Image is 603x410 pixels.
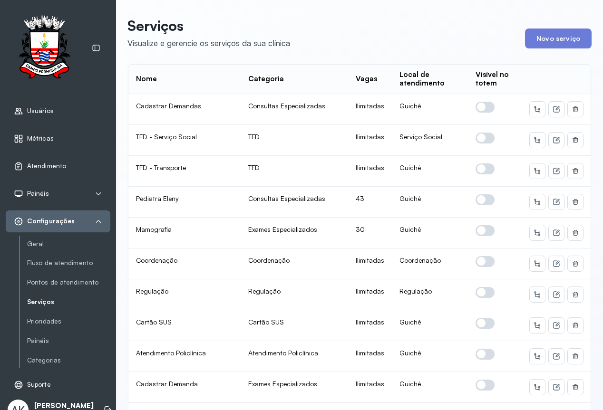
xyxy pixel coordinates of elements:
[248,75,284,84] div: Categoria
[392,279,468,310] td: Regulação
[392,125,468,156] td: Serviço Social
[348,279,392,310] td: Ilimitadas
[348,94,392,125] td: Ilimitadas
[128,125,241,156] td: TFD - Serviço Social
[392,156,468,187] td: Guichê
[128,218,241,248] td: Mamografia
[127,38,290,48] div: Visualize e gerencie os serviços da sua clínica
[27,356,110,364] a: Categorias
[27,107,54,115] span: Usuários
[348,125,392,156] td: Ilimitadas
[27,278,110,286] a: Pontos de atendimento
[27,337,110,345] a: Painéis
[14,134,102,143] a: Métricas
[128,341,241,372] td: Atendimento Policlínica
[248,256,340,265] div: Coordenação
[476,70,515,88] div: Visível no totem
[392,310,468,341] td: Guichê
[136,75,157,84] div: Nome
[128,372,241,403] td: Cadastrar Demanda
[525,29,592,48] button: Novo serviço
[127,17,290,34] p: Serviços
[128,94,241,125] td: Cadastrar Demandas
[248,163,340,172] div: TFD
[27,190,49,198] span: Painéis
[348,187,392,218] td: 43
[348,218,392,248] td: 30
[348,248,392,279] td: Ilimitadas
[392,187,468,218] td: Guichê
[399,70,460,88] div: Local de atendimento
[27,354,110,366] a: Categorias
[27,317,110,325] a: Prioridades
[248,380,340,388] div: Exames Especializados
[392,372,468,403] td: Guichê
[27,162,66,170] span: Atendimento
[392,341,468,372] td: Guichê
[348,156,392,187] td: Ilimitadas
[348,310,392,341] td: Ilimitadas
[27,296,110,308] a: Serviços
[248,102,340,110] div: Consultas Especializadas
[248,225,340,234] div: Exames Especializados
[27,257,110,269] a: Fluxo de atendimento
[10,15,78,81] img: Logotipo do estabelecimento
[128,156,241,187] td: TFD - Transporte
[392,218,468,248] td: Guichê
[356,75,377,84] div: Vagas
[348,372,392,403] td: Ilimitadas
[27,240,110,248] a: Geral
[248,287,340,296] div: Regulação
[248,194,340,203] div: Consultas Especializadas
[27,335,110,347] a: Painéis
[14,162,102,171] a: Atendimento
[14,106,102,116] a: Usuários
[27,277,110,288] a: Pontos de atendimento
[27,217,75,225] span: Configurações
[27,238,110,250] a: Geral
[27,259,110,267] a: Fluxo de atendimento
[248,349,340,357] div: Atendimento Policlínica
[248,133,340,141] div: TFD
[27,298,110,306] a: Serviços
[27,315,110,327] a: Prioridades
[128,187,241,218] td: Pediatra Eleny
[128,279,241,310] td: Regulação
[128,310,241,341] td: Cartão SUS
[392,248,468,279] td: Coordenação
[27,134,54,143] span: Métricas
[128,248,241,279] td: Coordenação
[348,341,392,372] td: Ilimitadas
[392,94,468,125] td: Guichê
[248,318,340,326] div: Cartão SUS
